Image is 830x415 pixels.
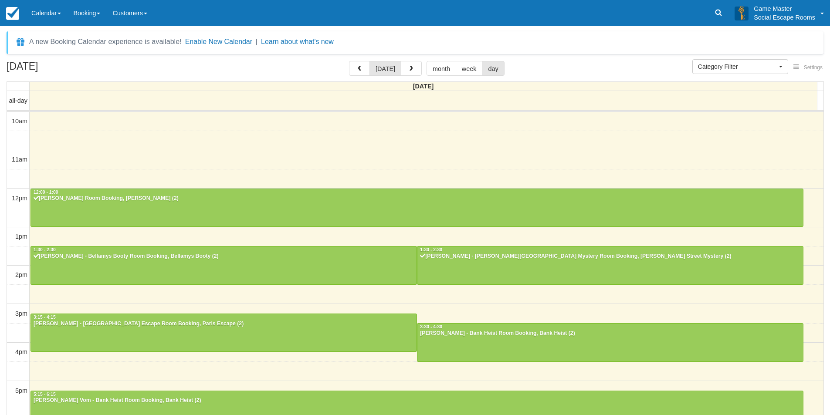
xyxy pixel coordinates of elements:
a: 1:30 - 2:30[PERSON_NAME] - Bellamys Booty Room Booking, Bellamys Booty (2) [30,246,417,284]
a: 3:30 - 4:30[PERSON_NAME] - Bank Heist Room Booking, Bank Heist (2) [417,323,803,361]
span: | [256,38,257,45]
div: [PERSON_NAME] Room Booking, [PERSON_NAME] (2) [33,195,801,202]
div: [PERSON_NAME] - [GEOGRAPHIC_DATA] Escape Room Booking, Paris Escape (2) [33,321,414,327]
span: 4pm [15,348,27,355]
div: [PERSON_NAME] - Bank Heist Room Booking, Bank Heist (2) [420,330,801,337]
button: [DATE] [369,61,401,76]
span: 5:15 - 6:15 [34,392,56,397]
button: Settings [788,61,828,74]
span: 3:15 - 4:15 [34,315,56,320]
div: A new Booking Calendar experience is available! [29,37,182,47]
span: Category Filter [698,62,777,71]
span: 12:00 - 1:00 [34,190,58,195]
a: 12:00 - 1:00[PERSON_NAME] Room Booking, [PERSON_NAME] (2) [30,189,803,227]
span: Settings [804,64,823,71]
span: 11am [12,156,27,163]
img: A3 [735,6,749,20]
a: Learn about what's new [261,38,334,45]
button: week [456,61,483,76]
button: day [482,61,504,76]
span: 1pm [15,233,27,240]
span: 2pm [15,271,27,278]
span: [DATE] [413,83,434,90]
p: Social Escape Rooms [754,13,815,22]
div: [PERSON_NAME] - Bellamys Booty Room Booking, Bellamys Booty (2) [33,253,414,260]
p: Game Master [754,4,815,13]
span: 3pm [15,310,27,317]
a: 1:30 - 2:30[PERSON_NAME] - [PERSON_NAME][GEOGRAPHIC_DATA] Mystery Room Booking, [PERSON_NAME] Str... [417,246,803,284]
button: month [427,61,456,76]
span: 1:30 - 2:30 [420,247,442,252]
span: 3:30 - 4:30 [420,324,442,329]
a: 3:15 - 4:15[PERSON_NAME] - [GEOGRAPHIC_DATA] Escape Room Booking, Paris Escape (2) [30,314,417,352]
div: [PERSON_NAME] Vom - Bank Heist Room Booking, Bank Heist (2) [33,397,801,404]
img: checkfront-main-nav-mini-logo.png [6,7,19,20]
button: Category Filter [692,59,788,74]
div: [PERSON_NAME] - [PERSON_NAME][GEOGRAPHIC_DATA] Mystery Room Booking, [PERSON_NAME] Street Mystery... [420,253,801,260]
button: Enable New Calendar [185,37,252,46]
span: 1:30 - 2:30 [34,247,56,252]
span: 12pm [12,195,27,202]
h2: [DATE] [7,61,117,77]
span: all-day [9,97,27,104]
span: 10am [12,118,27,125]
span: 5pm [15,387,27,394]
